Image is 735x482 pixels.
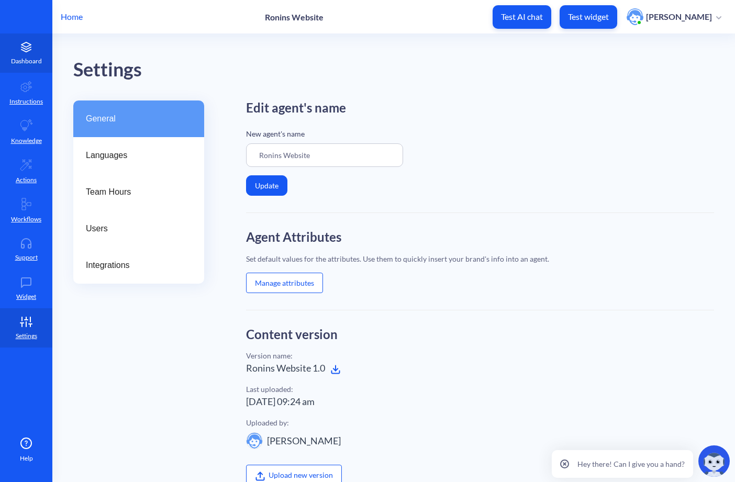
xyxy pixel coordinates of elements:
p: Home [61,10,83,23]
h2: Content version [246,327,714,342]
a: Team Hours [73,174,204,210]
button: Test AI chat [493,5,551,29]
div: Version name: [246,350,714,361]
p: Widget [16,292,36,301]
button: Update [246,175,287,196]
p: Test widget [568,12,609,22]
span: Help [20,454,33,463]
span: Languages [86,149,183,162]
p: Dashboard [11,57,42,66]
a: General [73,100,204,137]
p: Knowledge [11,136,42,145]
button: Test widget [560,5,617,29]
button: Manage attributes [246,273,323,293]
img: user photo [627,8,643,25]
p: Hey there! Can I give you a hand? [577,458,685,469]
h2: Edit agent's name [246,100,714,116]
p: Actions [16,175,37,185]
a: Integrations [73,247,204,284]
span: Integrations [86,259,183,272]
div: Uploaded by: [246,417,714,428]
p: Test AI chat [501,12,543,22]
p: [PERSON_NAME] [646,11,712,23]
h2: Agent Attributes [246,230,714,245]
p: New agent's name [246,128,714,139]
span: Users [86,222,183,235]
img: copilot-icon.svg [698,445,730,477]
a: Users [73,210,204,247]
p: Ronins Website [265,12,324,22]
div: Last uploaded: [246,384,714,395]
button: user photo[PERSON_NAME] [621,7,727,26]
p: Settings [16,331,37,341]
a: Languages [73,137,204,174]
div: Ronins Website 1.0 [246,361,714,375]
span: General [86,113,183,125]
p: Instructions [9,97,43,106]
span: Team Hours [86,186,183,198]
img: user image [246,432,263,449]
p: Support [15,253,38,262]
div: Set default values for the attributes. Use them to quickly insert your brand's info into an agent. [246,253,714,264]
div: [DATE] 09:24 am [246,395,714,409]
div: [PERSON_NAME] [267,434,341,448]
p: Workflows [11,215,41,224]
input: Enter agent Name [246,143,403,167]
div: Settings [73,55,735,85]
